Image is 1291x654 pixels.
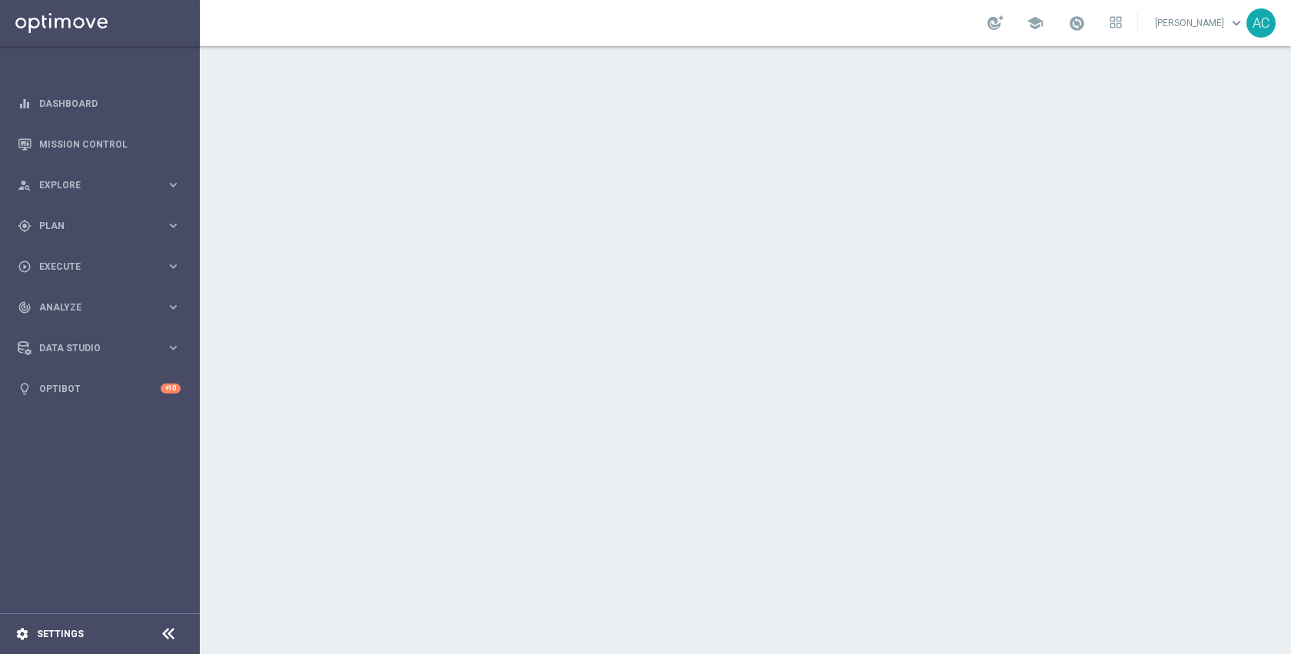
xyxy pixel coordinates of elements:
i: track_changes [18,300,32,314]
i: gps_fixed [18,219,32,233]
a: Settings [37,629,84,639]
i: play_circle_outline [18,260,32,274]
button: person_search Explore keyboard_arrow_right [17,179,181,191]
button: Mission Control [17,138,181,151]
span: school [1027,15,1044,32]
div: Analyze [18,300,166,314]
button: gps_fixed Plan keyboard_arrow_right [17,220,181,232]
span: Data Studio [39,344,166,353]
div: Data Studio [18,341,166,355]
i: keyboard_arrow_right [166,178,181,192]
a: Optibot [39,368,161,409]
div: +10 [161,383,181,393]
span: Analyze [39,303,166,312]
i: keyboard_arrow_right [166,340,181,355]
a: [PERSON_NAME]keyboard_arrow_down [1153,12,1246,35]
button: track_changes Analyze keyboard_arrow_right [17,301,181,314]
button: Data Studio keyboard_arrow_right [17,342,181,354]
span: Explore [39,181,166,190]
div: Optibot [18,368,181,409]
i: keyboard_arrow_right [166,300,181,314]
a: Dashboard [39,83,181,124]
span: Plan [39,221,166,231]
div: Dashboard [18,83,181,124]
div: Plan [18,219,166,233]
i: lightbulb [18,382,32,396]
button: equalizer Dashboard [17,98,181,110]
span: keyboard_arrow_down [1228,15,1245,32]
div: Explore [18,178,166,192]
i: equalizer [18,97,32,111]
div: AC [1246,8,1276,38]
div: Mission Control [18,124,181,164]
div: Execute [18,260,166,274]
button: lightbulb Optibot +10 [17,383,181,395]
i: settings [15,627,29,641]
span: Execute [39,262,166,271]
a: Mission Control [39,124,181,164]
i: person_search [18,178,32,192]
i: keyboard_arrow_right [166,259,181,274]
i: keyboard_arrow_right [166,218,181,233]
button: play_circle_outline Execute keyboard_arrow_right [17,261,181,273]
